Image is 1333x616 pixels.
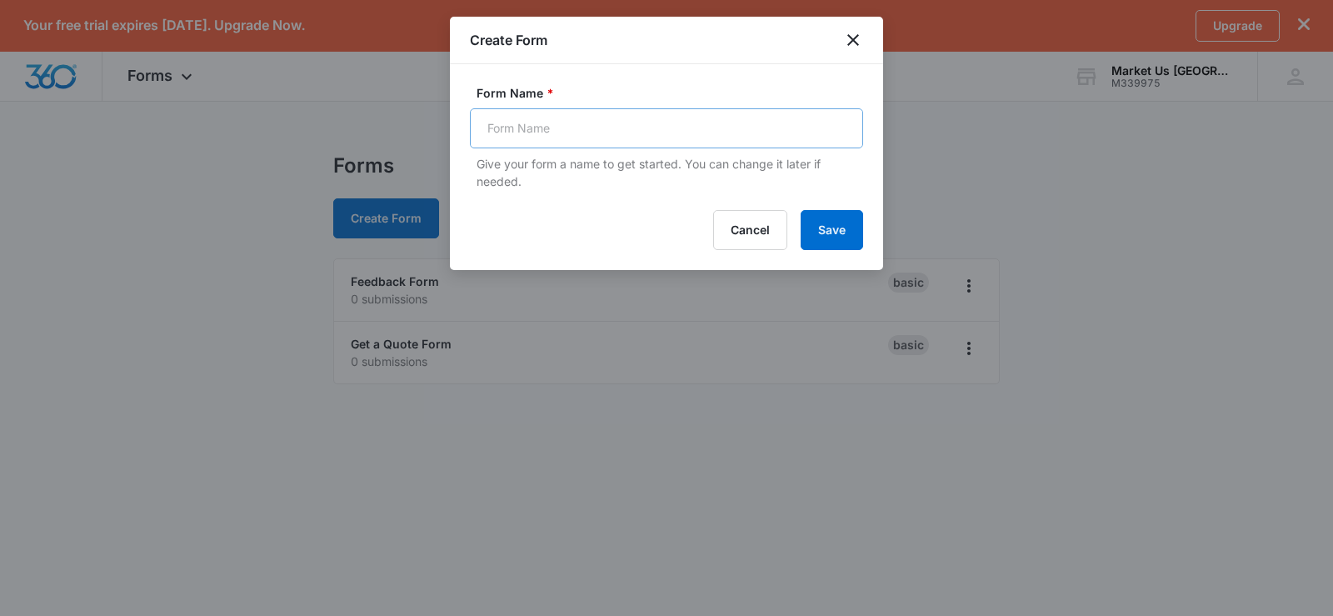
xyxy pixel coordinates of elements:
[470,30,547,50] h1: Create Form
[470,108,863,148] input: Form Name
[713,210,787,250] button: Cancel
[477,155,863,190] p: Give your form a name to get started. You can change it later if needed.
[477,84,870,102] label: Form Name
[843,30,863,50] button: close
[801,210,863,250] button: Save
